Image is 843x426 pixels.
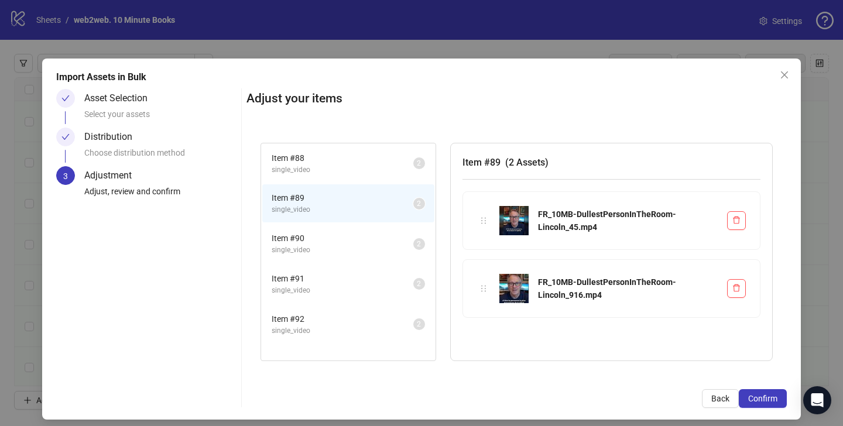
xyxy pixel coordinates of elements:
sup: 2 [413,198,425,209]
button: Back [702,389,739,408]
sup: 2 [413,278,425,290]
h3: Item # 89 [462,155,760,170]
span: 2 [417,200,421,208]
span: 3 [63,171,68,181]
sup: 2 [413,157,425,169]
span: Back [711,394,729,403]
sup: 2 [413,318,425,330]
span: Confirm [748,394,777,403]
div: Choose distribution method [84,146,237,166]
div: Distribution [84,128,142,146]
img: FR_10MB-DullestPersonInTheRoom-Lincoln_45.mp4 [499,206,529,235]
span: single_video [272,245,413,256]
div: Select your assets [84,108,237,128]
h2: Adjust your items [246,89,787,108]
span: holder [479,217,488,225]
span: 2 [417,240,421,248]
span: Item # 92 [272,312,413,325]
div: FR_10MB-DullestPersonInTheRoom-Lincoln_45.mp4 [538,208,718,233]
img: FR_10MB-DullestPersonInTheRoom-Lincoln_916.mp4 [499,274,529,303]
span: single_video [272,164,413,176]
button: Close [775,66,794,84]
div: Asset Selection [84,89,157,108]
span: single_video [272,285,413,296]
div: holder [477,282,490,295]
div: FR_10MB-DullestPersonInTheRoom-Lincoln_916.mp4 [538,276,718,301]
span: holder [479,284,488,293]
div: Adjust, review and confirm [84,185,237,205]
button: Delete [727,279,746,298]
div: Import Assets in Bulk [56,70,787,84]
button: Confirm [739,389,787,408]
span: single_video [272,204,413,215]
span: 2 [417,320,421,328]
span: check [61,94,70,102]
span: Item # 90 [272,232,413,245]
span: Item # 88 [272,152,413,164]
span: check [61,133,70,141]
span: single_video [272,325,413,336]
span: close [780,70,789,80]
sup: 2 [413,238,425,250]
span: Item # 89 [272,191,413,204]
span: 2 [417,159,421,167]
div: holder [477,214,490,227]
span: Item # 91 [272,272,413,285]
div: Adjustment [84,166,141,185]
span: delete [732,216,741,224]
span: 2 [417,280,421,288]
span: delete [732,284,741,292]
div: Open Intercom Messenger [803,386,831,414]
span: ( 2 Assets ) [505,157,549,168]
button: Delete [727,211,746,230]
